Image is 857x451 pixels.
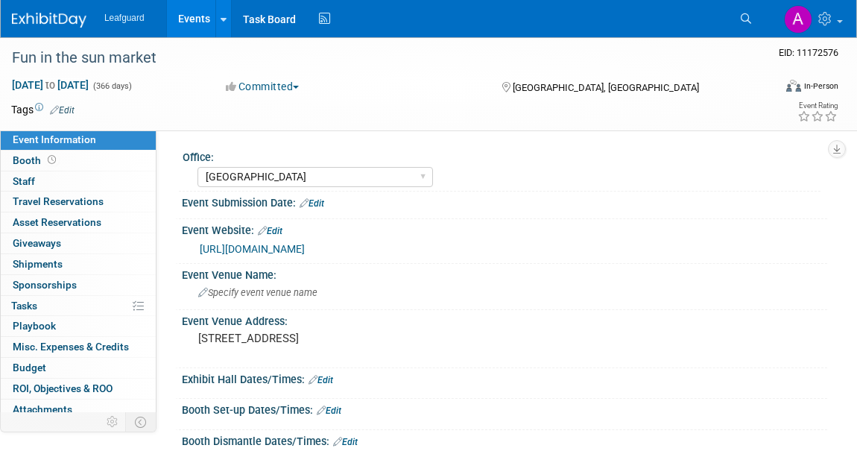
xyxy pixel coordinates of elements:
[1,130,156,150] a: Event Information
[13,216,101,228] span: Asset Reservations
[182,219,827,239] div: Event Website:
[779,47,838,58] span: Event ID: 11172576
[1,400,156,420] a: Attachments
[13,258,63,270] span: Shipments
[7,45,757,72] div: Fun in the sun market
[12,13,86,28] img: ExhibitDay
[1,316,156,336] a: Playbook
[200,243,305,255] a: [URL][DOMAIN_NAME]
[317,406,341,416] a: Edit
[221,79,305,94] button: Committed
[803,81,838,92] div: In-Person
[13,403,72,415] span: Attachments
[513,82,699,93] span: [GEOGRAPHIC_DATA], [GEOGRAPHIC_DATA]
[258,226,282,236] a: Edit
[13,341,129,353] span: Misc. Expenses & Credits
[1,275,156,295] a: Sponsorships
[92,81,132,91] span: (366 days)
[11,300,37,312] span: Tasks
[13,133,96,145] span: Event Information
[182,368,827,388] div: Exhibit Hall Dates/Times:
[1,296,156,316] a: Tasks
[13,154,59,166] span: Booth
[11,78,89,92] span: [DATE] [DATE]
[1,337,156,357] a: Misc. Expenses & Credits
[710,78,839,100] div: Event Format
[198,287,317,298] span: Specify event venue name
[182,310,827,329] div: Event Venue Address:
[104,13,145,23] span: Leafguard
[13,175,35,187] span: Staff
[182,430,827,450] div: Booth Dismantle Dates/Times:
[126,412,156,432] td: Toggle Event Tabs
[13,195,104,207] span: Travel Reservations
[182,192,827,211] div: Event Submission Date:
[11,102,75,117] td: Tags
[1,254,156,274] a: Shipments
[13,279,77,291] span: Sponsorships
[100,412,126,432] td: Personalize Event Tab Strip
[13,237,61,249] span: Giveaways
[797,102,838,110] div: Event Rating
[182,399,827,418] div: Booth Set-up Dates/Times:
[1,379,156,399] a: ROI, Objectives & ROO
[183,146,820,165] div: Office:
[300,198,324,209] a: Edit
[45,154,59,165] span: Booth not reserved yet
[786,80,801,92] img: Format-Inperson.png
[1,151,156,171] a: Booth
[43,79,57,91] span: to
[182,264,827,283] div: Event Venue Name:
[50,105,75,116] a: Edit
[13,362,46,373] span: Budget
[309,375,333,385] a: Edit
[1,171,156,192] a: Staff
[13,320,56,332] span: Playbook
[1,212,156,233] a: Asset Reservations
[1,192,156,212] a: Travel Reservations
[13,382,113,394] span: ROI, Objectives & ROO
[1,358,156,378] a: Budget
[333,437,358,447] a: Edit
[1,233,156,253] a: Giveaways
[198,332,434,345] pre: [STREET_ADDRESS]
[784,5,812,34] img: Arlene Duncan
